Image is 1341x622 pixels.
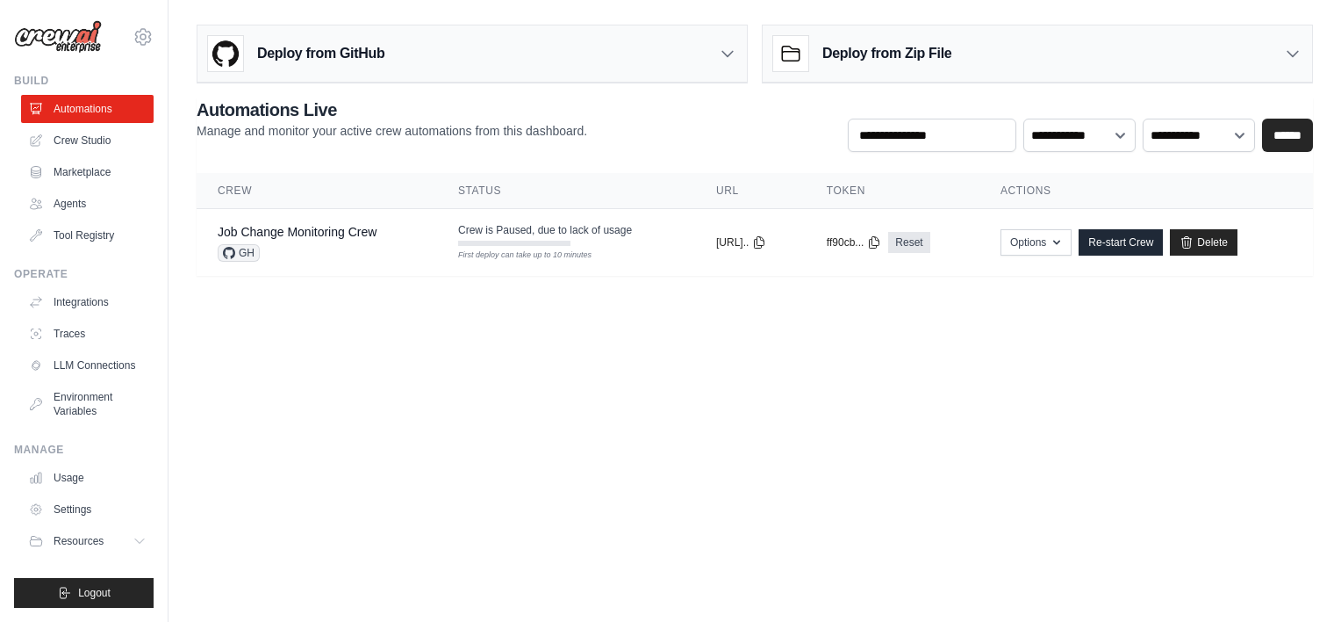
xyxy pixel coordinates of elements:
[21,95,154,123] a: Automations
[979,173,1313,209] th: Actions
[78,586,111,600] span: Logout
[218,244,260,262] span: GH
[1170,229,1237,256] a: Delete
[21,190,154,218] a: Agents
[458,223,632,237] span: Crew is Paused, due to lack of usage
[14,578,154,608] button: Logout
[14,267,154,281] div: Operate
[21,127,154,155] a: Crew Studio
[21,495,154,524] a: Settings
[437,173,695,209] th: Status
[21,288,154,316] a: Integrations
[21,158,154,186] a: Marketplace
[197,122,587,140] p: Manage and monitor your active crew automations from this dashboard.
[827,235,881,250] button: ff90cb...
[14,443,154,457] div: Manage
[14,74,154,88] div: Build
[208,36,243,71] img: GitHub Logo
[21,464,154,492] a: Usage
[806,173,979,209] th: Token
[257,43,384,64] h3: Deploy from GitHub
[218,225,376,239] a: Job Change Monitoring Crew
[21,351,154,380] a: LLM Connections
[14,20,102,54] img: Logo
[1079,229,1163,256] a: Re-start Crew
[458,250,570,262] div: First deploy can take up to 10 minutes
[695,173,806,209] th: URL
[888,232,929,253] a: Reset
[1000,229,1072,256] button: Options
[21,221,154,250] a: Tool Registry
[21,527,154,555] button: Resources
[822,43,951,64] h3: Deploy from Zip File
[197,173,437,209] th: Crew
[197,98,587,122] h2: Automations Live
[21,320,154,348] a: Traces
[21,383,154,425] a: Environment Variables
[54,534,104,548] span: Resources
